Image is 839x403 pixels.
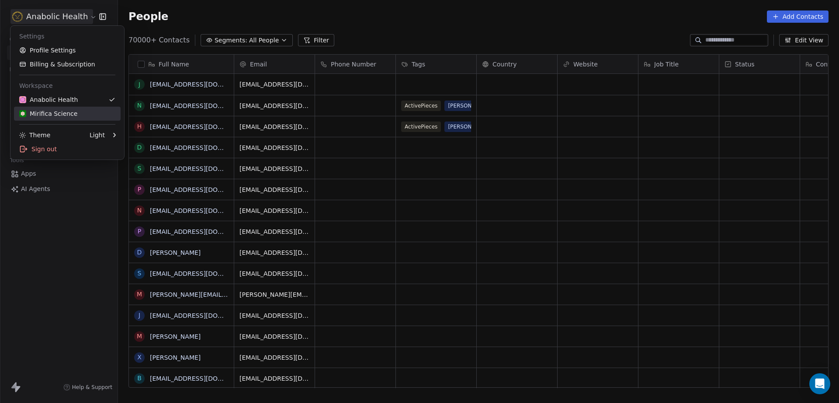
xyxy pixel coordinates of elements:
div: Settings [14,29,121,43]
a: Billing & Subscription [14,57,121,71]
div: Anabolic Health [19,95,78,104]
div: Light [90,131,105,139]
div: Mirifica Science [19,109,77,118]
img: Anabolic-Health-Icon-192.png [19,96,26,103]
div: Sign out [14,142,121,156]
div: Workspace [14,79,121,93]
a: Profile Settings [14,43,121,57]
div: Theme [19,131,50,139]
img: MIRIFICA%20science_logo_icon-big.png [19,110,26,117]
